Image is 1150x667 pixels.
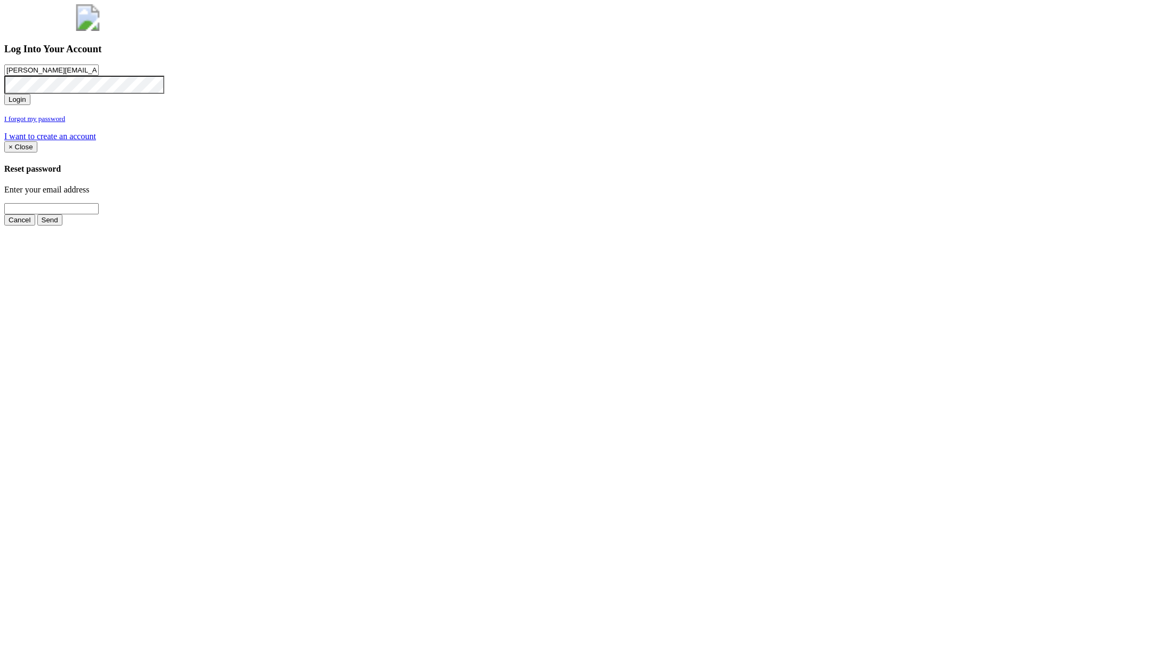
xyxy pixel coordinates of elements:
button: Cancel [4,214,35,226]
a: I forgot my password [4,114,65,123]
small: I forgot my password [4,115,65,123]
button: Login [4,94,30,105]
input: Email [4,65,99,76]
h4: Reset password [4,164,1146,174]
span: Close [15,143,33,151]
h3: Log Into Your Account [4,43,1146,55]
a: I want to create an account [4,132,96,141]
button: Send [37,214,62,226]
span: × [9,143,13,151]
p: Enter your email address [4,185,1146,195]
